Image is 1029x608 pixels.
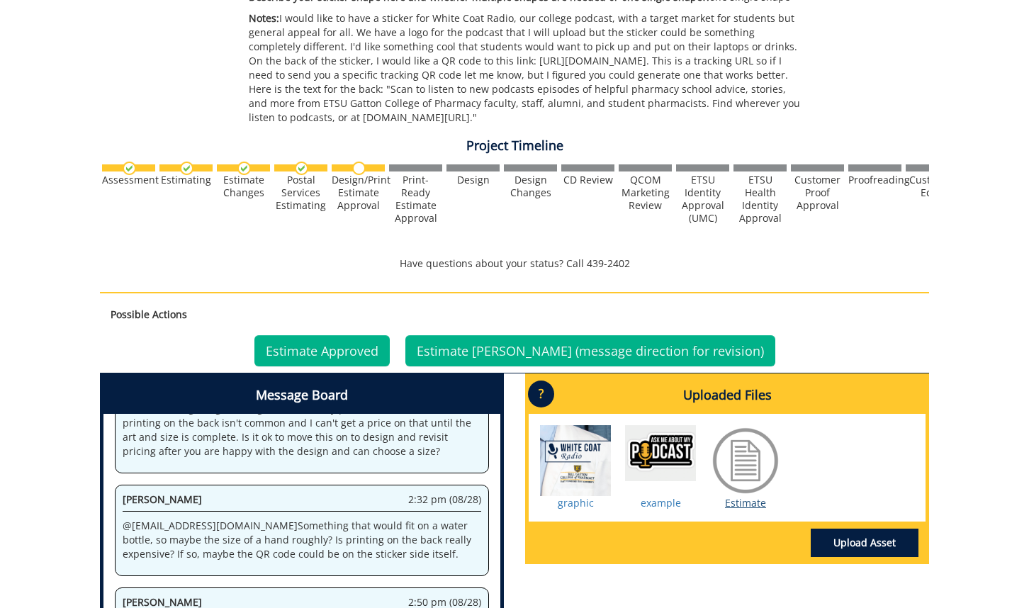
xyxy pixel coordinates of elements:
[561,174,614,186] div: CD Review
[641,496,681,510] a: example
[249,11,279,25] span: Notes:
[123,492,202,506] span: [PERSON_NAME]
[405,335,775,366] a: Estimate [PERSON_NAME] (message direction for revision)
[811,529,918,557] a: Upload Asset
[237,162,251,175] img: checkmark
[619,174,672,212] div: QCOM Marketing Review
[848,174,901,186] div: Proofreading
[100,139,929,153] h4: Project Timeline
[332,174,385,212] div: Design/Print Estimate Approval
[180,162,193,175] img: checkmark
[733,174,787,225] div: ETSU Health Identity Approval
[274,174,327,212] div: Postal Services Estimating
[676,174,729,225] div: ETSU Identity Approval (UMC)
[123,519,481,561] p: @ [EMAIL_ADDRESS][DOMAIN_NAME] Something that would fit on a water bottle, so maybe the size of a...
[103,377,500,414] h4: Message Board
[504,174,557,199] div: Design Changes
[217,174,270,199] div: Estimate Changes
[408,492,481,507] span: 2:32 pm (08/28)
[528,381,554,407] p: ?
[249,11,804,125] p: I would like to have a sticker for White Coat Radio, our college podcast, with a target market fo...
[102,174,155,186] div: Assessment
[254,335,390,366] a: Estimate Approved
[295,162,308,175] img: checkmark
[906,174,959,199] div: Customer Edits
[111,308,187,321] strong: Possible Actions
[529,377,926,414] h4: Uploaded Files
[159,174,213,186] div: Estimating
[725,496,766,510] a: Estimate
[100,257,929,271] p: Have questions about your status? Call 439-2402
[123,162,136,175] img: checkmark
[446,174,500,186] div: Design
[389,174,442,225] div: Print-Ready Estimate Approval
[558,496,594,510] a: graphic
[791,174,844,212] div: Customer Proof Approval
[352,162,366,175] img: no
[123,388,481,458] p: @ [EMAIL_ADDRESS][DOMAIN_NAME] Do you know what size you want? I know the design might change but...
